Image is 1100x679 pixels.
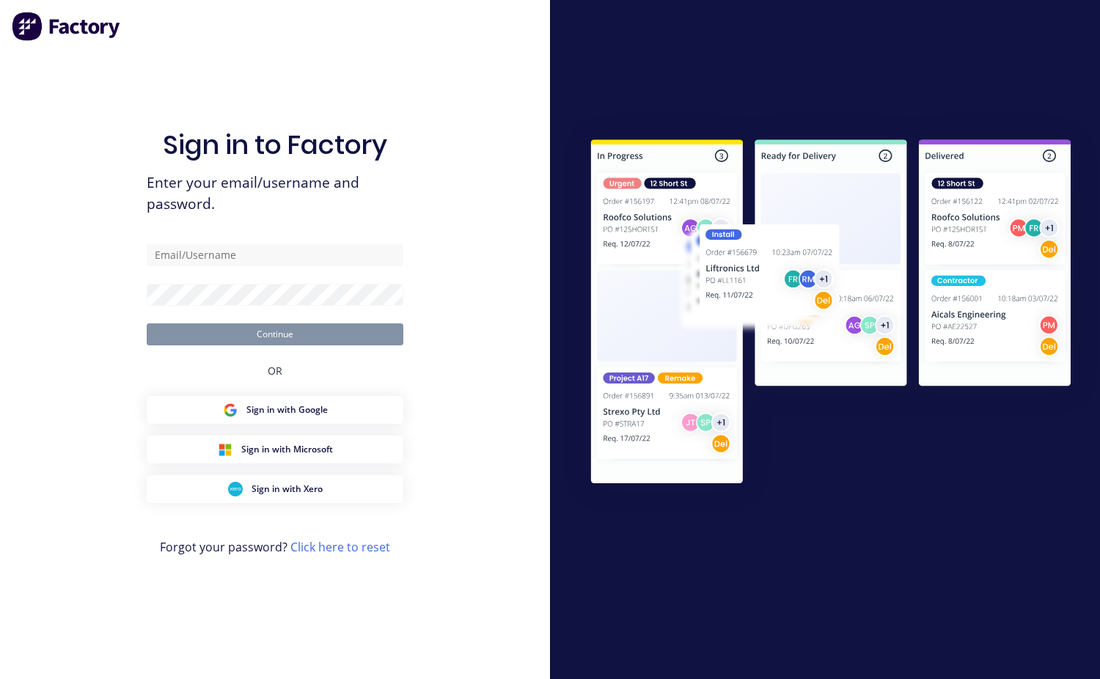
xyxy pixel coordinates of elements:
span: Sign in with Xero [252,482,323,496]
img: Google Sign in [223,403,238,417]
a: Click here to reset [290,539,390,555]
img: Sign in [562,113,1100,515]
h1: Sign in to Factory [163,129,387,161]
button: Google Sign inSign in with Google [147,396,403,424]
img: Factory [12,12,122,41]
button: Xero Sign inSign in with Xero [147,475,403,503]
div: OR [268,345,282,396]
span: Sign in with Microsoft [241,443,333,456]
button: Microsoft Sign inSign in with Microsoft [147,436,403,463]
span: Enter your email/username and password. [147,172,403,215]
span: Forgot your password? [160,538,390,556]
img: Xero Sign in [228,482,243,496]
button: Continue [147,323,403,345]
input: Email/Username [147,244,403,266]
img: Microsoft Sign in [218,442,232,457]
span: Sign in with Google [246,403,328,416]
